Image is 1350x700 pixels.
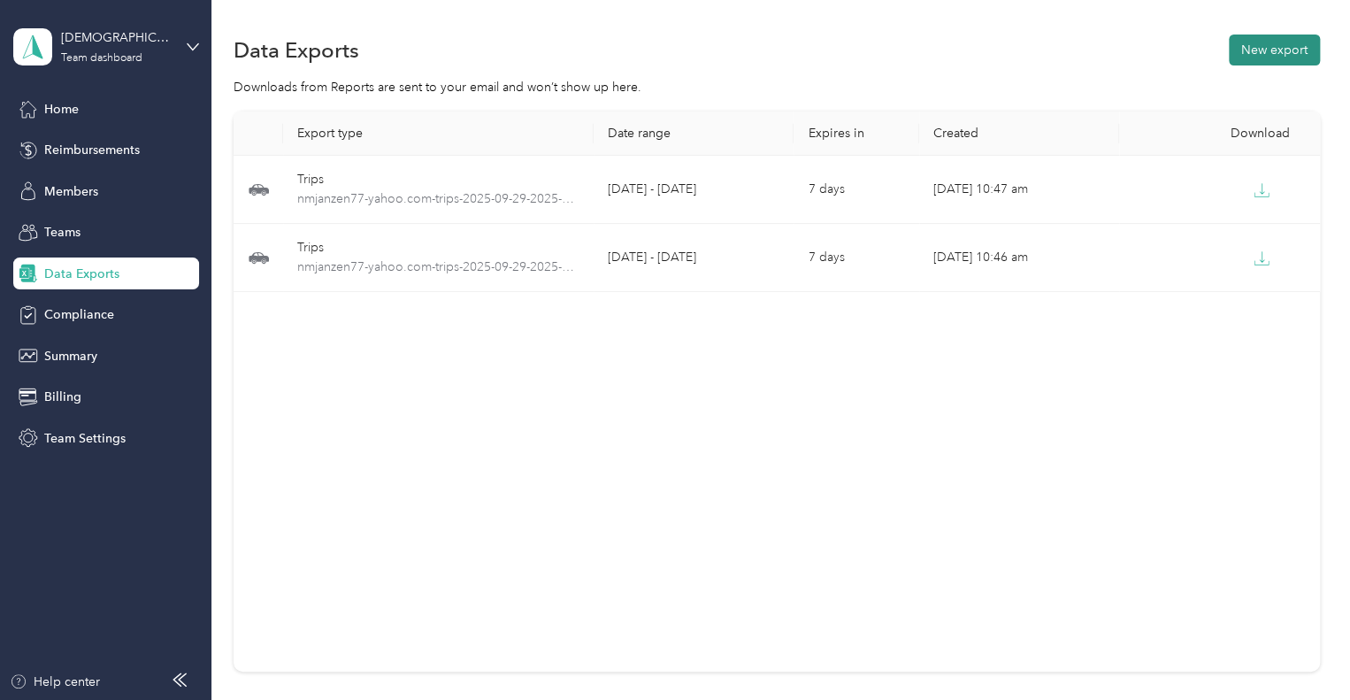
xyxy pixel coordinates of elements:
div: Trips [297,170,579,189]
div: [DEMOGRAPHIC_DATA] [61,28,172,47]
th: Export type [283,112,594,156]
span: nmjanzen77-yahoo.com-trips-2025-09-29-2025-10-01.xlsx [297,189,579,209]
span: Teams [44,223,81,242]
div: Download [1133,126,1305,141]
span: Team Settings [44,429,126,448]
button: Help center [10,673,100,691]
span: Data Exports [44,265,119,283]
span: Billing [44,388,81,406]
td: 7 days [794,224,918,292]
span: Members [44,182,98,201]
span: nmjanzen77-yahoo.com-trips-2025-09-29-2025-10-01.pdf [297,258,579,277]
span: Compliance [44,305,114,324]
td: 7 days [794,156,918,224]
th: Created [919,112,1119,156]
th: Date range [594,112,794,156]
div: Team dashboard [61,53,142,64]
h1: Data Exports [234,41,359,59]
div: Trips [297,238,579,258]
span: Home [44,100,79,119]
td: [DATE] - [DATE] [594,224,794,292]
iframe: Everlance-gr Chat Button Frame [1251,601,1350,700]
td: [DATE] - [DATE] [594,156,794,224]
span: Summary [44,347,97,365]
th: Expires in [794,112,918,156]
button: New export [1229,35,1320,65]
div: Downloads from Reports are sent to your email and won’t show up here. [234,78,1320,96]
span: Reimbursements [44,141,140,159]
td: [DATE] 10:46 am [919,224,1119,292]
td: [DATE] 10:47 am [919,156,1119,224]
